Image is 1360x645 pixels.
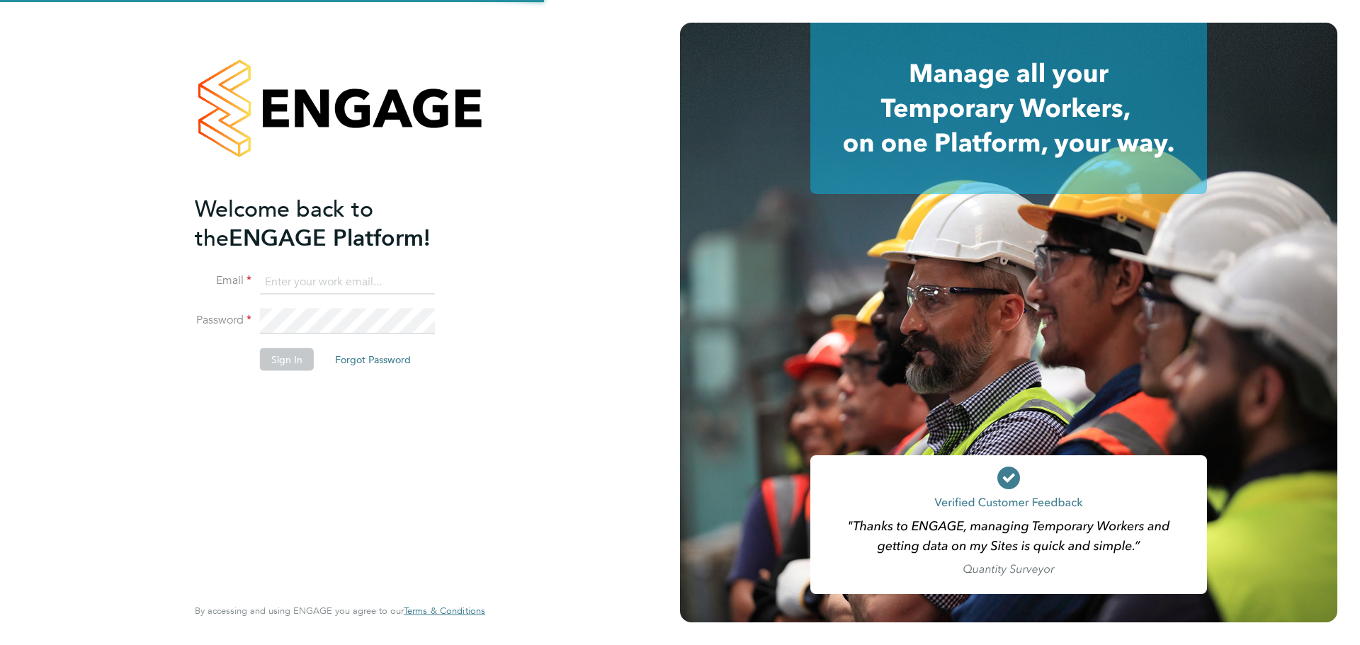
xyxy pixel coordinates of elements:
label: Password [195,313,251,328]
span: Terms & Conditions [404,605,485,617]
span: Welcome back to the [195,195,373,251]
button: Forgot Password [324,348,422,371]
button: Sign In [260,348,314,371]
h2: ENGAGE Platform! [195,194,471,252]
span: By accessing and using ENGAGE you agree to our [195,605,485,617]
label: Email [195,273,251,288]
a: Terms & Conditions [404,605,485,617]
input: Enter your work email... [260,269,435,295]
